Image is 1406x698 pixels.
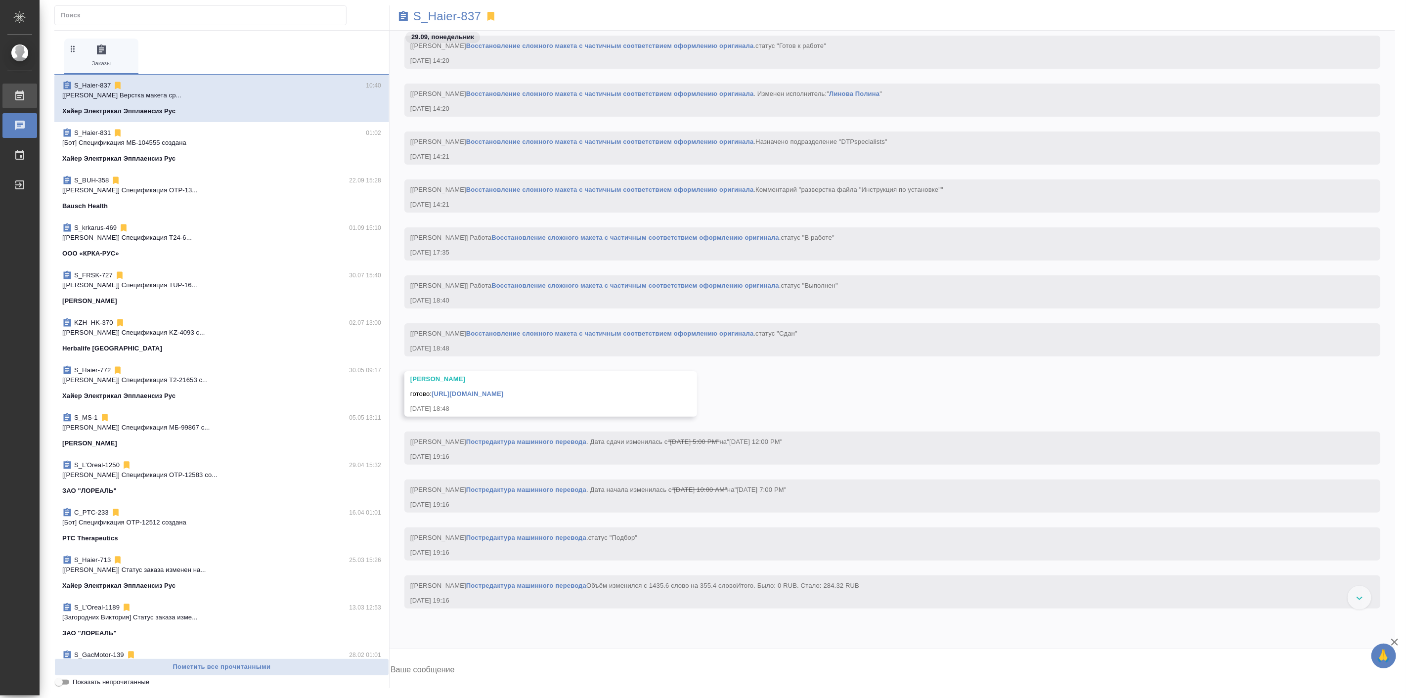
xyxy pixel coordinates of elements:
[349,460,381,470] p: 29.04 15:32
[126,650,136,660] svg: Отписаться
[410,548,1346,558] div: [DATE] 19:16
[410,152,1346,162] div: [DATE] 14:21
[54,658,389,676] button: Пометить все прочитанными
[62,581,176,591] p: Хайер Электрикал Эпплаенсиз Рус
[411,32,474,42] p: 29.09, понедельник
[74,650,124,660] p: S_GacMotor-139
[54,359,389,407] div: S_Haier-77230.05 09:17[[PERSON_NAME]] Спецификация Т2-21653 с...Хайер Электрикал Эпплаенсиз Рус
[410,200,1346,210] div: [DATE] 14:21
[62,328,381,338] p: [[PERSON_NAME]] Спецификация KZ-4093 с...
[62,375,381,385] p: [[PERSON_NAME]] Спецификация Т2-21653 с...
[62,438,117,448] p: [PERSON_NAME]
[366,128,381,138] p: 01:02
[491,234,779,241] a: Восстановление сложного макета с частичным соответствием оформлению оригинала
[54,549,389,597] div: S_Haier-71325.03 15:26[[PERSON_NAME]] Статус заказа изменен на...Хайер Электрикал Эпплаенсиз Рус
[113,128,123,138] svg: Отписаться
[466,330,754,337] a: Восстановление сложного макета с частичным соответствием оформлению оригинала
[1371,644,1396,668] button: 🙏
[54,312,389,359] div: KZH_HK-37002.07 13:00[[PERSON_NAME]] Спецификация KZ-4093 с...Herbalife [GEOGRAPHIC_DATA]
[410,90,882,97] span: [[PERSON_NAME] . Изменен исполнитель:
[62,154,176,164] p: Хайер Электрикал Эпплаенсиз Рус
[74,603,120,612] p: S_L’Oreal-1189
[62,233,381,243] p: [[PERSON_NAME]] Спецификация T24-6...
[413,11,481,21] p: S_Haier-837
[737,582,860,589] span: Итого. Было: 0 RUB. Стало: 284.32 RUB
[366,81,381,90] p: 10:40
[349,175,381,185] p: 22.09 15:28
[74,128,111,138] p: S_Haier-831
[410,404,662,414] div: [DATE] 18:48
[62,344,162,353] p: Herbalife [GEOGRAPHIC_DATA]
[410,56,1346,66] div: [DATE] 14:20
[829,90,879,97] a: Линова Полина
[735,486,787,493] span: "[DATE] 7:00 PM"
[668,438,720,445] span: "[DATE] 5:00 PM"
[672,486,727,493] span: "[DATE] 10:00 AM"
[491,282,779,289] a: Восстановление сложного макета с частичным соответствием оформлению оригинала
[410,534,637,541] span: [[PERSON_NAME] .
[466,582,586,589] a: Постредактура машинного перевода
[410,138,887,145] span: [[PERSON_NAME] .
[62,518,381,527] p: [Бот] Спецификация OTP-12512 создана
[62,280,381,290] p: [[PERSON_NAME]] Спецификация TUP-16...
[62,201,108,211] p: Bausch Health
[349,223,381,233] p: 01.09 15:10
[349,508,381,518] p: 16.04 01:01
[827,90,882,97] span: " "
[73,677,149,687] span: Показать непрочитанные
[349,318,381,328] p: 02.07 13:00
[349,650,381,660] p: 28.02 01:01
[111,175,121,185] svg: Отписаться
[410,500,1346,510] div: [DATE] 19:16
[62,533,118,543] p: PTC Therapeutics
[410,390,504,397] span: готово:
[54,502,389,549] div: C_PTC-23316.04 01:01[Бот] Спецификация OTP-12512 созданаPTC Therapeutics
[62,391,176,401] p: Хайер Электрикал Эпплаенсиз Рус
[410,596,1346,606] div: [DATE] 19:16
[54,454,389,502] div: S_L’Oreal-125029.04 15:32[[PERSON_NAME]] Спецификация OTP-12583 со...ЗАО "ЛОРЕАЛЬ"
[61,8,346,22] input: Поиск
[60,661,384,673] span: Пометить все прочитанными
[62,470,381,480] p: [[PERSON_NAME]] Спецификация OTP-12583 со...
[410,438,783,445] span: [[PERSON_NAME] . Дата сдачи изменилась с на
[62,612,381,622] p: [Загородних Виктория] Статус заказа изме...
[781,282,838,289] span: статус "Выполнен"
[755,330,797,337] span: статус "Сдан"
[74,81,111,90] p: S_Haier-837
[349,413,381,423] p: 05.05 13:11
[466,186,754,193] a: Восстановление сложного макета с частичным соответствием оформлению оригинала
[349,603,381,612] p: 13.03 12:53
[74,270,113,280] p: S_FRSK-727
[1375,646,1392,666] span: 🙏
[410,374,662,384] div: [PERSON_NAME]
[349,555,381,565] p: 25.03 15:26
[62,90,381,100] p: [[PERSON_NAME] Верстка макета ср...
[54,170,389,217] div: S_BUH-35822.09 15:28[[PERSON_NAME]] Спецификация OTP-13...Bausch Health
[115,270,125,280] svg: Отписаться
[68,44,78,53] svg: Зажми и перетащи, чтобы поменять порядок вкладок
[111,508,121,518] svg: Отписаться
[349,365,381,375] p: 30.05 09:17
[62,106,176,116] p: Хайер Электрикал Эпплаенсиз Рус
[466,486,586,493] a: Постредактура машинного перевода
[410,452,1346,462] div: [DATE] 19:16
[410,296,1346,305] div: [DATE] 18:40
[410,234,835,241] span: [[PERSON_NAME]] Работа .
[466,138,754,145] a: Восстановление сложного макета с частичным соответствием оформлению оригинала
[54,407,389,454] div: S_MS-105.05 13:11[[PERSON_NAME]] Спецификация МБ-99867 с...[PERSON_NAME]
[727,438,782,445] span: "[DATE] 12:00 PM"
[122,460,132,470] svg: Отписаться
[68,44,134,68] span: Заказы
[781,234,835,241] span: статус "В работе"
[755,186,943,193] span: Комментарий "разверстка файла "Инструкция по установке""
[410,330,797,337] span: [[PERSON_NAME] .
[119,223,129,233] svg: Отписаться
[74,508,109,518] p: C_PTC-233
[466,534,586,541] a: Постредактура машинного перевода
[54,75,389,122] div: S_Haier-83710:40[[PERSON_NAME] Верстка макета ср...Хайер Электрикал Эпплаенсиз Рус
[54,644,389,692] div: S_GacMotor-13928.02 01:01[Бот] Спецификация AU-15707 созданаООО "ГАК МОТОР РУС"
[62,296,117,306] p: [PERSON_NAME]
[74,365,111,375] p: S_Haier-772
[410,104,1346,114] div: [DATE] 14:20
[115,318,125,328] svg: Отписаться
